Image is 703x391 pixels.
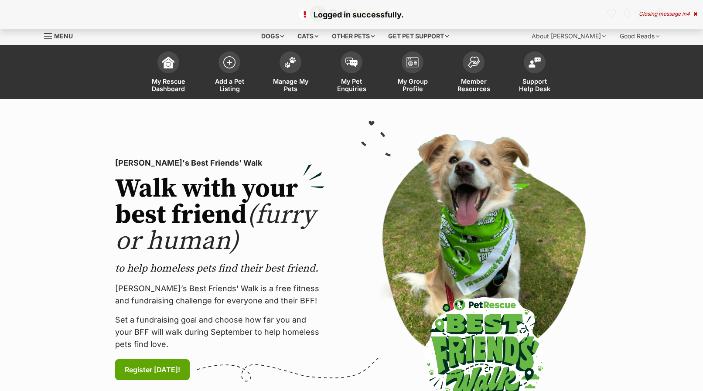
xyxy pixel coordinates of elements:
h2: Walk with your best friend [115,176,324,255]
img: manage-my-pets-icon-02211641906a0b7f246fdf0571729dbe1e7629f14944591b6c1af311fb30b64b.svg [284,57,297,68]
p: to help homeless pets find their best friend. [115,262,324,275]
span: Member Resources [454,78,493,92]
a: My Pet Enquiries [321,47,382,99]
span: Register [DATE]! [125,364,180,375]
p: [PERSON_NAME]'s Best Friends' Walk [115,157,324,169]
img: dashboard-icon-eb2f2d2d3e046f16d808141f083e7271f6b2e854fb5c12c21221c1fb7104beca.svg [162,56,174,68]
div: Good Reads [614,27,665,45]
a: Support Help Desk [504,47,565,99]
span: My Pet Enquiries [332,78,371,92]
img: help-desk-icon-fdf02630f3aa405de69fd3d07c3f3aa587a6932b1a1747fa1d2bba05be0121f9.svg [529,57,541,68]
a: Menu [44,27,79,43]
div: Other pets [326,27,381,45]
p: [PERSON_NAME]’s Best Friends' Walk is a free fitness and fundraising challenge for everyone and t... [115,282,324,307]
a: Register [DATE]! [115,359,190,380]
a: Manage My Pets [260,47,321,99]
span: Add a Pet Listing [210,78,249,92]
img: pet-enquiries-icon-7e3ad2cf08bfb03b45e93fb7055b45f3efa6380592205ae92323e6603595dc1f.svg [345,58,358,67]
p: Set a fundraising goal and choose how far you and your BFF will walk during September to help hom... [115,314,324,350]
a: My Group Profile [382,47,443,99]
span: Manage My Pets [271,78,310,92]
span: Support Help Desk [515,78,554,92]
div: Get pet support [382,27,455,45]
div: Dogs [255,27,290,45]
img: add-pet-listing-icon-0afa8454b4691262ce3f59096e99ab1cd57d4a30225e0717b998d2c9b9846f56.svg [223,56,235,68]
a: Member Resources [443,47,504,99]
img: member-resources-icon-8e73f808a243e03378d46382f2149f9095a855e16c252ad45f914b54edf8863c.svg [468,56,480,68]
div: About [PERSON_NAME] [526,27,612,45]
span: My Group Profile [393,78,432,92]
span: My Rescue Dashboard [149,78,188,92]
div: Cats [291,27,324,45]
span: Menu [54,32,73,40]
a: Add a Pet Listing [199,47,260,99]
a: My Rescue Dashboard [138,47,199,99]
span: (furry or human) [115,199,315,258]
img: group-profile-icon-3fa3cf56718a62981997c0bc7e787c4b2cf8bcc04b72c1350f741eb67cf2f40e.svg [406,57,419,68]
